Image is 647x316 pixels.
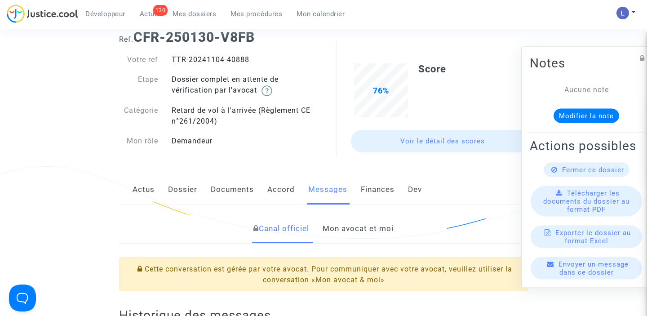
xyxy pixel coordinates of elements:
a: Voir le détail des scores [351,130,534,152]
div: Retard de vol à l'arrivée (Règlement CE n°261/2004) [165,105,323,127]
span: Envoyer un message dans ce dossier [558,260,629,276]
img: jc-logo.svg [7,4,78,23]
span: Développeur [85,10,125,18]
span: Télécharger les documents du dossier au format PDF [543,189,629,213]
a: Accord [267,175,295,205]
span: Actus [140,10,159,18]
a: Mon avocat et moi [323,214,394,244]
div: 130 [153,5,168,16]
b: CFR-250130-V8FB [133,29,255,45]
div: Demandeur [165,136,323,147]
span: Ref. [119,35,133,44]
div: Aucune note [543,84,629,95]
div: Cette conversation est gérée par votre avocat. Pour communiquer avec votre avocat, veuillez utili... [119,257,528,291]
h2: Actions possibles [530,138,643,153]
img: help.svg [261,85,272,96]
span: Mes dossiers [173,10,216,18]
span: 76% [373,86,389,95]
div: Etape [112,74,165,96]
a: Canal officiel [253,214,309,244]
a: Messages [308,175,347,205]
a: Finances [361,175,394,205]
a: Mes dossiers [165,7,223,21]
img: AATXAJzI13CaqkJmx-MOQUbNyDE09GJ9dorwRvFSQZdH=s96-c [616,7,629,19]
span: Mon calendrier [297,10,345,18]
a: Mes procédures [223,7,289,21]
div: Dossier complet en attente de vérification par l'avocat [165,74,323,96]
button: Modifier la note [554,108,619,123]
iframe: Help Scout Beacon - Open [9,285,36,312]
a: Actus [133,175,155,205]
a: Dev [408,175,422,205]
a: 130Actus [133,7,166,21]
div: Mon rôle [112,136,165,147]
a: Mon calendrier [289,7,352,21]
span: Fermer ce dossier [562,165,624,174]
div: TTR-20241104-40888 [165,54,323,65]
b: Score [418,63,446,75]
a: Documents [211,175,254,205]
a: Développeur [78,7,133,21]
a: Dossier [168,175,197,205]
div: Votre ref [112,54,165,65]
span: Mes procédures [230,10,282,18]
div: Catégorie [112,105,165,127]
span: Exporter le dossier au format Excel [555,228,631,245]
h2: Notes [530,55,643,71]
